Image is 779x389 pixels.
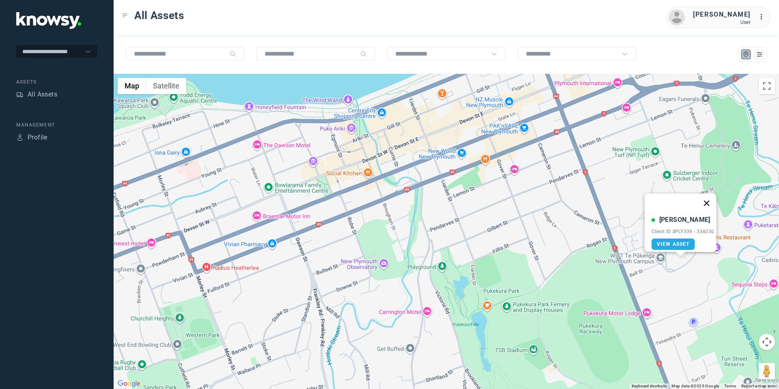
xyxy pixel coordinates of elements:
[28,133,47,142] div: Profile
[652,239,695,250] a: View Asset
[724,384,736,388] a: Terms (opens in new tab)
[16,91,24,98] div: Assets
[16,134,24,141] div: Profile
[657,241,690,247] span: View Asset
[632,383,667,389] button: Keyboard shortcuts
[16,121,97,129] div: Management
[759,363,775,379] button: Drag Pegman onto the map to open Street View
[669,9,685,26] img: avatar.png
[759,334,775,350] button: Map camera controls
[741,384,777,388] a: Report a map error
[16,78,97,86] div: Assets
[697,193,716,213] button: Close
[671,384,719,388] span: Map data ©2025 Google
[360,51,367,57] div: Search
[759,14,767,20] tspan: ...
[742,51,750,58] div: Map
[16,133,47,142] a: ProfileProfile
[116,378,142,389] img: Google
[659,215,710,225] div: [PERSON_NAME]
[116,378,142,389] a: Open this area in Google Maps (opens a new window)
[759,12,768,23] div: :
[134,8,184,23] span: All Assets
[146,78,186,94] button: Show satellite imagery
[693,10,751,19] div: [PERSON_NAME]
[122,13,128,18] div: Toggle Menu
[16,12,81,29] img: Application Logo
[756,51,763,58] div: List
[230,51,236,57] div: Search
[16,90,57,99] a: AssetsAll Assets
[759,12,768,22] div: :
[652,229,714,234] div: Client ID #PLY339 - 334030
[693,19,751,25] div: User
[759,78,775,94] button: Toggle fullscreen view
[28,90,57,99] div: All Assets
[118,78,146,94] button: Show street map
